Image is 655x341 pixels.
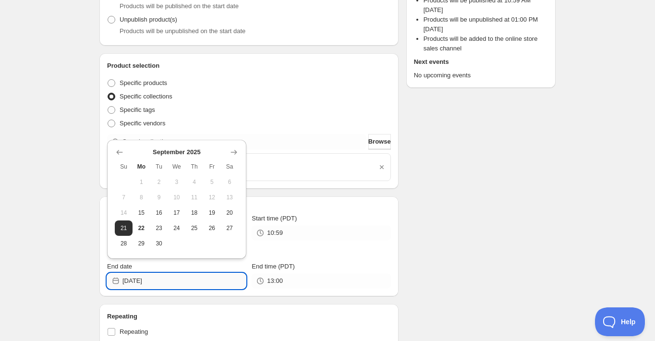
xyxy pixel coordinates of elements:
[203,190,221,205] button: Friday September 12 2025
[120,2,239,10] span: Products will be published on the start date
[207,163,217,170] span: Fr
[115,220,133,236] button: Sunday September 21 2025
[136,209,146,217] span: 15
[120,120,165,127] span: Specific vendors
[133,159,150,174] th: Monday
[120,106,155,113] span: Specific tags
[154,240,164,247] span: 30
[221,190,239,205] button: Saturday September 13 2025
[133,220,150,236] button: Today Monday September 22 2025
[225,163,235,170] span: Sa
[189,178,199,186] span: 4
[120,93,172,100] span: Specific collections
[133,236,150,251] button: Monday September 29 2025
[207,209,217,217] span: 19
[136,178,146,186] span: 1
[424,34,548,53] li: Products will be added to the online store sales channel
[119,224,129,232] span: 21
[122,134,366,149] input: Search collections
[115,159,133,174] th: Sunday
[154,163,164,170] span: Tu
[136,224,146,232] span: 22
[203,174,221,190] button: Friday September 5 2025
[120,79,167,86] span: Specific products
[120,27,245,35] span: Products will be unpublished on the start date
[154,194,164,201] span: 9
[189,194,199,201] span: 11
[133,190,150,205] button: Monday September 8 2025
[154,209,164,217] span: 16
[168,159,185,174] th: Wednesday
[119,209,129,217] span: 14
[203,205,221,220] button: Friday September 19 2025
[133,205,150,220] button: Monday September 15 2025
[107,263,132,270] span: End date
[207,178,217,186] span: 5
[150,205,168,220] button: Tuesday September 16 2025
[171,224,182,232] span: 24
[115,190,133,205] button: Sunday September 7 2025
[189,163,199,170] span: Th
[168,205,185,220] button: Wednesday September 17 2025
[115,205,133,220] button: Sunday September 14 2025
[150,190,168,205] button: Tuesday September 9 2025
[154,224,164,232] span: 23
[115,236,133,251] button: Sunday September 28 2025
[107,312,391,321] h2: Repeating
[368,134,391,149] button: Browse
[119,240,129,247] span: 28
[185,190,203,205] button: Thursday September 11 2025
[225,178,235,186] span: 6
[189,209,199,217] span: 18
[138,162,369,172] a: Wholesale for Florists
[136,194,146,201] span: 8
[225,224,235,232] span: 27
[171,163,182,170] span: We
[107,204,391,214] h2: Active dates
[185,159,203,174] th: Thursday
[171,194,182,201] span: 10
[414,71,548,80] p: No upcoming events
[221,159,239,174] th: Saturday
[424,15,548,34] li: Products will be unpublished at 01:00 PM [DATE]
[120,328,148,335] span: Repeating
[120,16,177,23] span: Unpublish product(s)
[221,220,239,236] button: Saturday September 27 2025
[252,263,295,270] span: End time (PDT)
[136,163,146,170] span: Mo
[185,205,203,220] button: Thursday September 18 2025
[368,137,391,146] span: Browse
[113,146,126,159] button: Show previous month, August 2025
[225,194,235,201] span: 13
[119,163,129,170] span: Su
[203,220,221,236] button: Friday September 26 2025
[414,57,548,67] h2: Next events
[133,174,150,190] button: Monday September 1 2025
[168,174,185,190] button: Wednesday September 3 2025
[150,159,168,174] th: Tuesday
[171,178,182,186] span: 3
[225,209,235,217] span: 20
[595,307,645,336] iframe: Toggle Customer Support
[252,215,297,222] span: Start time (PDT)
[189,224,199,232] span: 25
[207,224,217,232] span: 26
[136,240,146,247] span: 29
[221,174,239,190] button: Saturday September 6 2025
[150,174,168,190] button: Tuesday September 2 2025
[168,220,185,236] button: Wednesday September 24 2025
[107,61,391,71] h2: Product selection
[150,220,168,236] button: Tuesday September 23 2025
[185,174,203,190] button: Thursday September 4 2025
[185,220,203,236] button: Thursday September 25 2025
[154,178,164,186] span: 2
[207,194,217,201] span: 12
[150,236,168,251] button: Tuesday September 30 2025
[203,159,221,174] th: Friday
[168,190,185,205] button: Wednesday September 10 2025
[119,194,129,201] span: 7
[221,205,239,220] button: Saturday September 20 2025
[171,209,182,217] span: 17
[227,146,241,159] button: Show next month, October 2025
